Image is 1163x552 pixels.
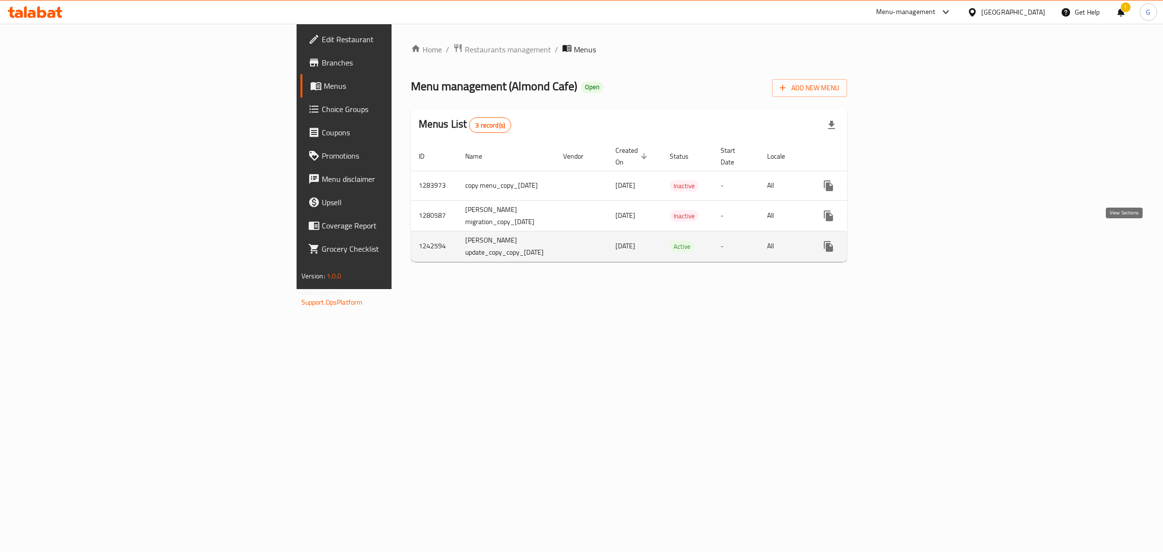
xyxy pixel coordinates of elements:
[300,121,491,144] a: Coupons
[322,57,483,68] span: Branches
[817,174,840,197] button: more
[809,142,918,171] th: Actions
[457,200,555,231] td: [PERSON_NAME] migration_copy_[DATE]
[322,220,483,231] span: Coverage Report
[713,200,759,231] td: -
[470,121,511,130] span: 3 record(s)
[759,200,809,231] td: All
[411,142,918,262] table: enhanced table
[615,209,635,222] span: [DATE]
[713,231,759,261] td: -
[324,80,483,92] span: Menus
[563,150,596,162] span: Vendor
[327,270,342,282] span: 1.0.0
[457,231,555,261] td: [PERSON_NAME] update_copy_copy_[DATE]
[453,43,551,56] a: Restaurants management
[581,81,603,93] div: Open
[615,179,635,192] span: [DATE]
[411,43,848,56] nav: breadcrumb
[817,204,840,227] button: more
[581,83,603,91] span: Open
[670,241,694,252] span: Active
[300,237,491,260] a: Grocery Checklist
[322,173,483,185] span: Menu disclaimer
[876,6,936,18] div: Menu-management
[419,150,437,162] span: ID
[300,167,491,191] a: Menu disclaimer
[301,296,363,308] a: Support.OpsPlatform
[301,270,325,282] span: Version:
[759,231,809,261] td: All
[322,150,483,162] span: Promotions
[322,243,483,255] span: Grocery Checklist
[759,171,809,200] td: All
[615,145,650,168] span: Created On
[322,103,483,115] span: Choice Groups
[670,180,699,192] span: Inactive
[301,286,346,299] span: Get support on:
[721,145,748,168] span: Start Date
[780,82,839,94] span: Add New Menu
[820,114,843,137] div: Export file
[670,211,699,222] span: Inactive
[322,196,483,208] span: Upsell
[840,174,864,197] button: Change Status
[840,204,864,227] button: Change Status
[300,191,491,214] a: Upsell
[322,33,483,45] span: Edit Restaurant
[981,7,1045,17] div: [GEOGRAPHIC_DATA]
[817,235,840,258] button: more
[670,150,701,162] span: Status
[1146,7,1150,17] span: G
[457,171,555,200] td: copy menu_copy_[DATE]
[300,28,491,51] a: Edit Restaurant
[300,51,491,74] a: Branches
[300,214,491,237] a: Coverage Report
[300,144,491,167] a: Promotions
[300,97,491,121] a: Choice Groups
[615,240,635,252] span: [DATE]
[574,44,596,55] span: Menus
[713,171,759,200] td: -
[469,117,511,133] div: Total records count
[670,241,694,252] div: Active
[465,150,495,162] span: Name
[300,74,491,97] a: Menus
[322,127,483,138] span: Coupons
[465,44,551,55] span: Restaurants management
[419,117,511,133] h2: Menus List
[555,44,558,55] li: /
[767,150,798,162] span: Locale
[772,79,847,97] button: Add New Menu
[411,75,577,97] span: Menu management ( Almond Cafe )
[840,235,864,258] button: Change Status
